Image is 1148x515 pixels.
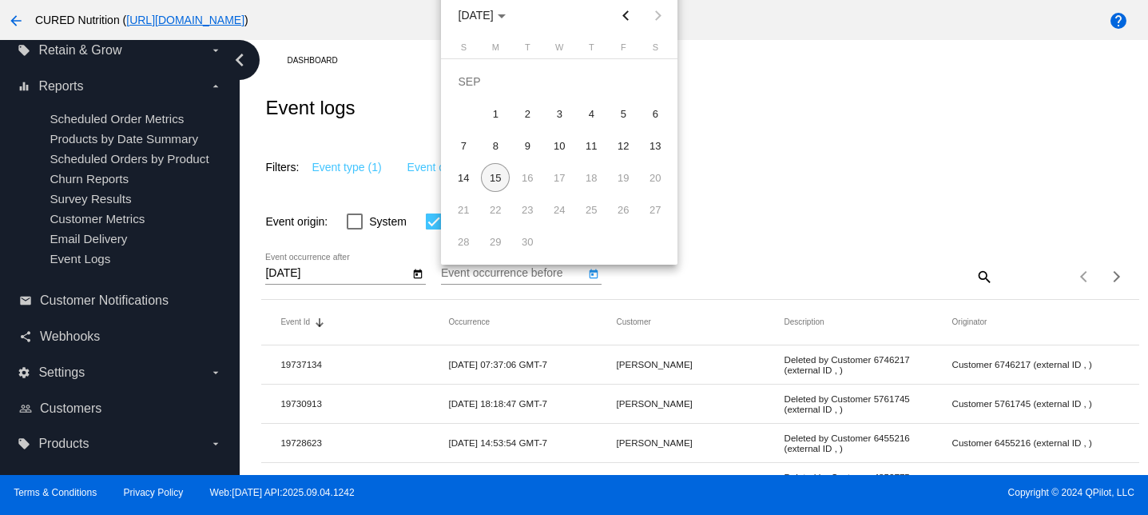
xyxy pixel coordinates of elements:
[511,130,543,162] td: September 9, 2025
[479,130,511,162] td: September 8, 2025
[609,99,638,128] div: 5
[449,163,478,192] div: 14
[545,195,574,224] div: 24
[641,163,669,192] div: 20
[449,195,478,224] div: 21
[545,131,574,160] div: 10
[639,42,671,58] th: Saturday
[607,194,639,226] td: September 26, 2025
[449,227,478,256] div: 28
[447,130,479,162] td: September 7, 2025
[513,131,542,160] div: 9
[543,98,575,130] td: September 3, 2025
[607,130,639,162] td: September 12, 2025
[543,42,575,58] th: Wednesday
[511,162,543,194] td: September 16, 2025
[543,162,575,194] td: September 17, 2025
[481,227,510,256] div: 29
[609,163,638,192] div: 19
[481,131,510,160] div: 8
[449,131,478,160] div: 7
[513,163,542,192] div: 16
[609,195,638,224] div: 26
[511,98,543,130] td: September 2, 2025
[575,98,607,130] td: September 4, 2025
[577,195,606,224] div: 25
[575,130,607,162] td: September 11, 2025
[543,130,575,162] td: September 10, 2025
[481,99,510,128] div: 1
[639,162,671,194] td: September 20, 2025
[447,66,671,98] td: SEP
[577,99,606,128] div: 4
[607,98,639,130] td: September 5, 2025
[641,99,669,128] div: 6
[607,42,639,58] th: Friday
[479,226,511,257] td: September 29, 2025
[513,99,542,128] div: 2
[607,162,639,194] td: September 19, 2025
[545,163,574,192] div: 17
[639,98,671,130] td: September 6, 2025
[511,226,543,257] td: September 30, 2025
[641,195,669,224] div: 27
[511,42,543,58] th: Tuesday
[639,194,671,226] td: September 27, 2025
[481,163,510,192] div: 15
[481,195,510,224] div: 22
[479,98,511,130] td: September 1, 2025
[513,227,542,256] div: 30
[479,162,511,194] td: September 15, 2025
[575,194,607,226] td: September 25, 2025
[511,194,543,226] td: September 23, 2025
[577,131,606,160] div: 11
[513,195,542,224] div: 23
[459,9,506,22] span: [DATE]
[577,163,606,192] div: 18
[447,42,479,58] th: Sunday
[447,162,479,194] td: September 14, 2025
[543,194,575,226] td: September 24, 2025
[575,162,607,194] td: September 18, 2025
[641,131,669,160] div: 13
[609,131,638,160] div: 12
[447,226,479,257] td: September 28, 2025
[479,42,511,58] th: Monday
[479,194,511,226] td: September 22, 2025
[545,99,574,128] div: 3
[447,194,479,226] td: September 21, 2025
[575,42,607,58] th: Thursday
[639,130,671,162] td: September 13, 2025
